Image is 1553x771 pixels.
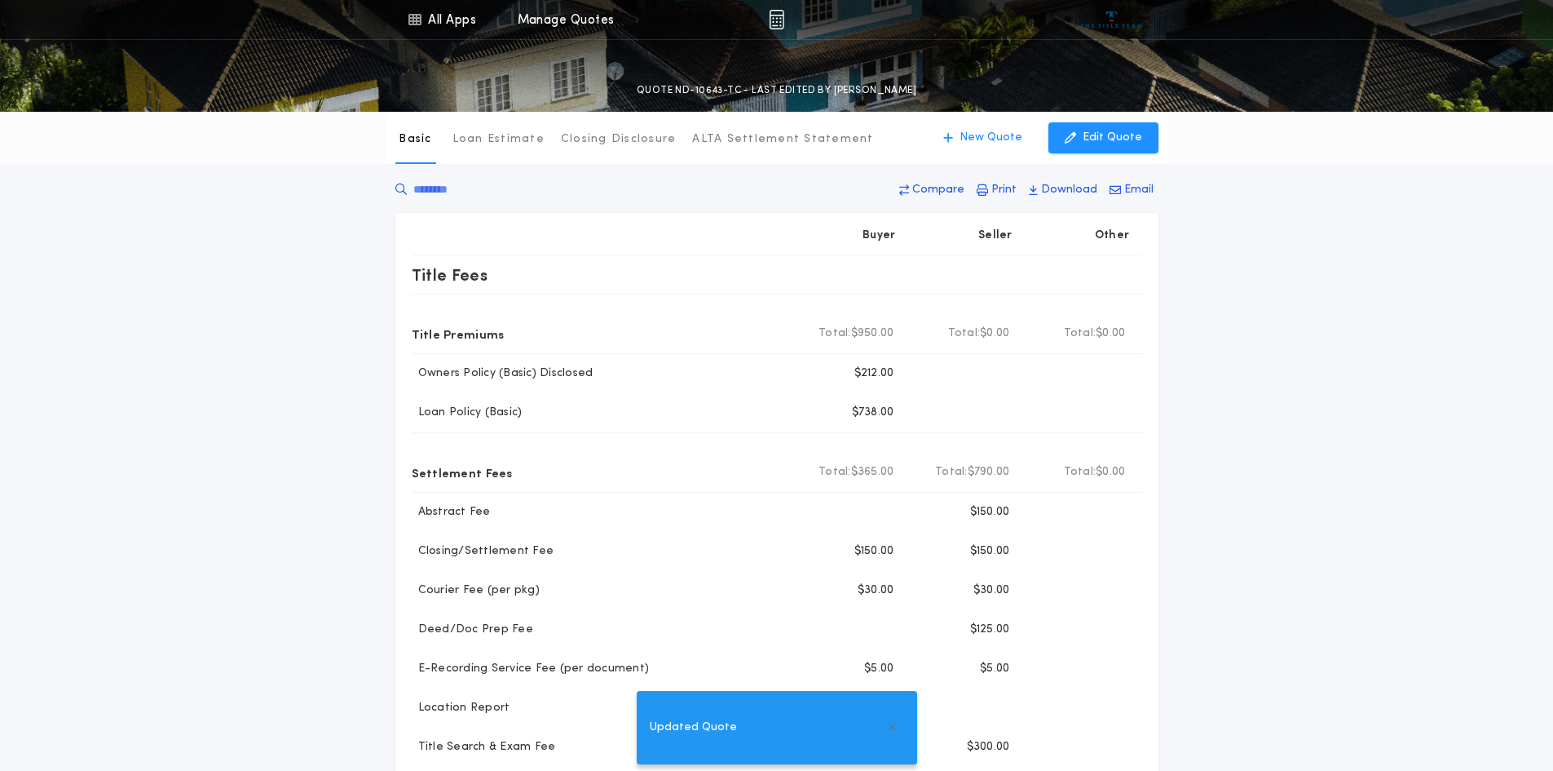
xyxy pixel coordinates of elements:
button: Download [1024,175,1102,205]
p: Compare [912,182,964,198]
b: Total: [818,464,851,481]
p: E-Recording Service Fee (per document) [412,661,650,677]
p: Buyer [863,228,895,244]
p: Abstract Fee [412,504,491,521]
p: $150.00 [854,543,894,560]
p: $5.00 [980,661,1009,677]
p: Title Premiums [412,321,505,347]
span: $0.00 [1096,464,1125,481]
button: Print [972,175,1021,205]
p: $5.00 [864,661,893,677]
p: Owners Policy (Basic) Disclosed [412,366,593,382]
p: $212.00 [854,366,894,382]
span: $790.00 [968,464,1010,481]
p: Settlement Fees [412,459,513,485]
p: $150.00 [970,543,1010,560]
span: $950.00 [851,326,894,342]
p: ALTA Settlement Statement [692,131,873,148]
p: Title Fees [412,262,488,288]
p: Closing/Settlement Fee [412,543,554,560]
p: QUOTE ND-10643-TC - LAST EDITED BY [PERSON_NAME] [637,82,916,99]
p: Other [1094,228,1128,244]
p: $30.00 [973,583,1010,599]
b: Total: [818,326,851,342]
b: Total: [1064,326,1096,342]
p: Seller [978,228,1013,244]
p: $150.00 [970,504,1010,521]
p: $30.00 [858,583,894,599]
p: $738.00 [852,405,894,421]
p: $125.00 [970,622,1010,638]
button: Email [1105,175,1158,205]
p: Print [991,182,1017,198]
button: Compare [894,175,969,205]
span: Updated Quote [650,719,737,737]
p: Download [1041,182,1097,198]
p: Loan Policy (Basic) [412,405,523,421]
p: New Quote [960,130,1022,146]
img: img [769,10,784,29]
p: Closing Disclosure [561,131,677,148]
b: Total: [1064,464,1096,481]
p: Deed/Doc Prep Fee [412,622,533,638]
img: vs-icon [1081,11,1142,28]
span: $365.00 [851,464,894,481]
button: New Quote [927,122,1039,153]
p: Basic [399,131,431,148]
span: $0.00 [1096,326,1125,342]
span: $0.00 [980,326,1009,342]
p: Edit Quote [1083,130,1142,146]
b: Total: [948,326,981,342]
p: Email [1124,182,1154,198]
button: Edit Quote [1048,122,1158,153]
p: Courier Fee (per pkg) [412,583,540,599]
p: Loan Estimate [452,131,545,148]
b: Total: [935,464,968,481]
